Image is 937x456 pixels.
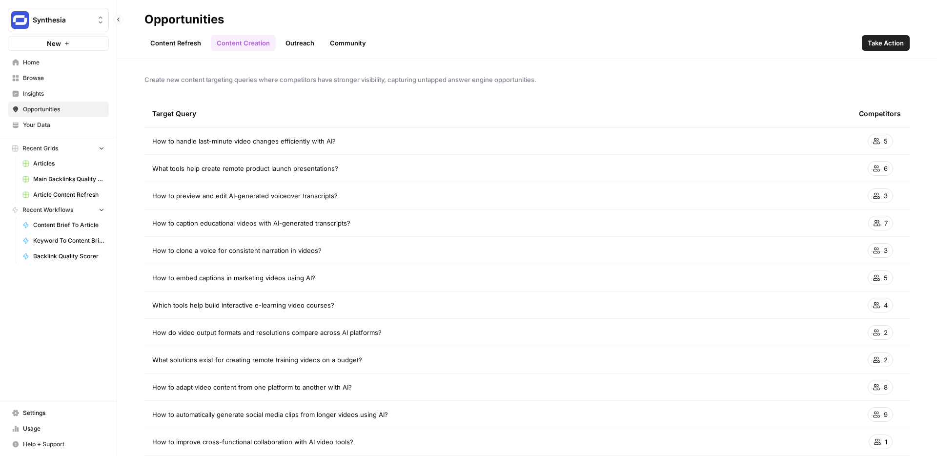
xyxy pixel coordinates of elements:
[33,15,92,25] span: Synthesia
[144,35,207,51] a: Content Refresh
[8,55,109,70] a: Home
[152,355,362,365] span: What solutions exist for creating remote training videos on a budget?
[33,159,104,168] span: Articles
[868,38,904,48] span: Take Action
[152,328,382,337] span: How do video output formats and resolutions compare across AI platforms?
[22,144,58,153] span: Recent Grids
[152,100,843,127] div: Target Query
[884,273,888,283] span: 5
[18,249,109,264] a: Backlink Quality Scorer
[152,437,353,447] span: How to improve cross-functional collaboration with AI video tools?
[23,121,104,129] span: Your Data
[23,440,104,449] span: Help + Support
[884,246,888,255] span: 3
[47,39,61,48] span: New
[211,35,276,51] a: Content Creation
[18,187,109,203] a: Article Content Refresh
[8,8,109,32] button: Workspace: Synthesia
[18,217,109,233] a: Content Brief To Article
[859,100,901,127] div: Competitors
[8,117,109,133] a: Your Data
[33,190,104,199] span: Article Content Refresh
[8,405,109,421] a: Settings
[33,221,104,229] span: Content Brief To Article
[18,233,109,249] a: Keyword To Content Brief
[8,421,109,436] a: Usage
[862,35,910,51] button: Take Action
[18,171,109,187] a: Main Backlinks Quality Checker - MAIN
[152,410,388,419] span: How to automatically generate social media clips from longer videos using AI?
[144,12,224,27] div: Opportunities
[11,11,29,29] img: Synthesia Logo
[152,246,322,255] span: How to clone a voice for consistent narration in videos?
[884,191,888,201] span: 3
[884,328,888,337] span: 2
[144,75,910,84] span: Create new content targeting queries where competitors have stronger visibility, capturing untapp...
[884,218,888,228] span: 7
[8,36,109,51] button: New
[884,300,888,310] span: 4
[324,35,372,51] a: Community
[8,436,109,452] button: Help + Support
[23,105,104,114] span: Opportunities
[884,164,888,173] span: 6
[152,273,315,283] span: How to embed captions in marketing videos using AI?
[33,252,104,261] span: Backlink Quality Scorer
[23,74,104,83] span: Browse
[884,355,888,365] span: 2
[8,141,109,156] button: Recent Grids
[152,218,350,228] span: How to caption educational videos with AI-generated transcripts?
[152,164,338,173] span: What tools help create remote product launch presentations?
[23,89,104,98] span: Insights
[884,382,888,392] span: 8
[152,136,336,146] span: How to handle last-minute video changes efficiently with AI?
[23,424,104,433] span: Usage
[8,70,109,86] a: Browse
[8,203,109,217] button: Recent Workflows
[152,300,334,310] span: Which tools help build interactive e-learning video courses?
[280,35,320,51] a: Outreach
[884,136,888,146] span: 5
[33,236,104,245] span: Keyword To Content Brief
[22,206,73,214] span: Recent Workflows
[8,86,109,102] a: Insights
[33,175,104,184] span: Main Backlinks Quality Checker - MAIN
[18,156,109,171] a: Articles
[152,382,352,392] span: How to adapt video content from one platform to another with AI?
[23,58,104,67] span: Home
[884,410,888,419] span: 9
[23,409,104,417] span: Settings
[8,102,109,117] a: Opportunities
[885,437,887,447] span: 1
[152,191,338,201] span: How to preview and edit AI-generated voiceover transcripts?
